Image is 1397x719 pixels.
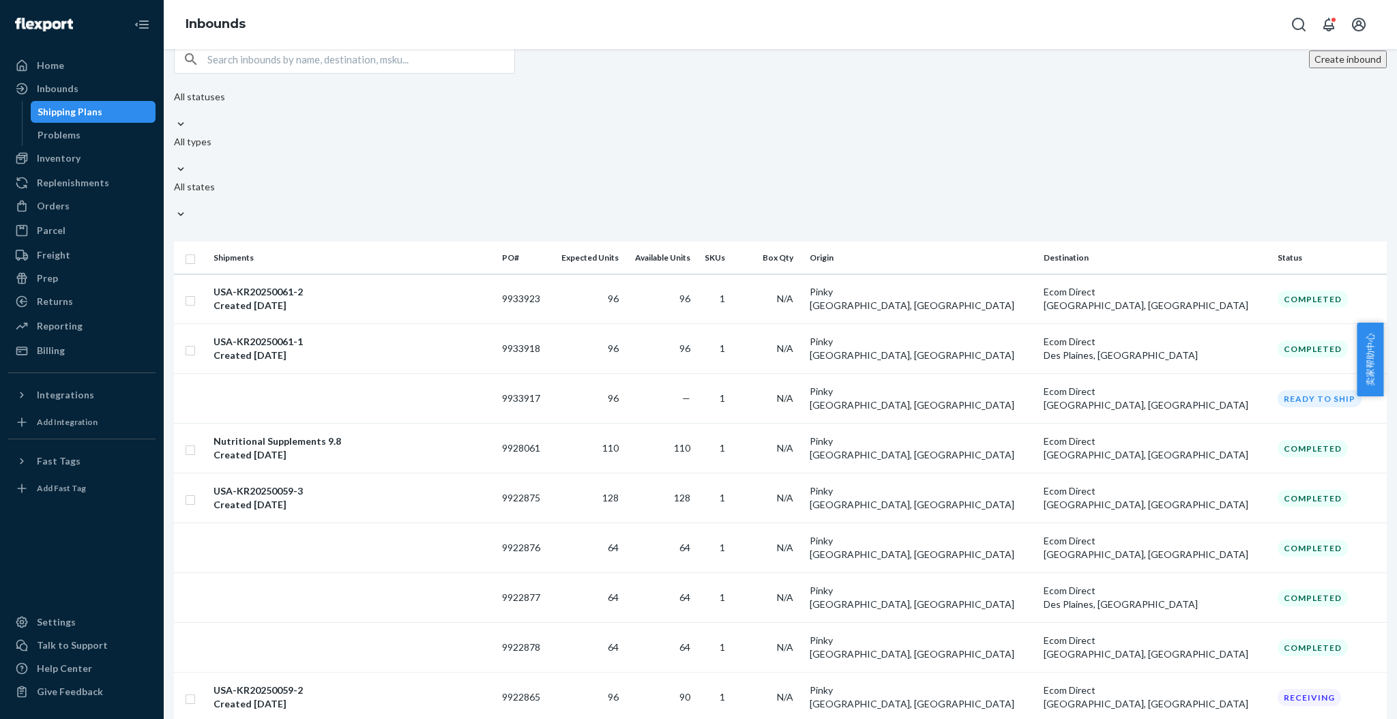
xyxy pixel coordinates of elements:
[8,634,156,656] a: Talk to Support
[37,176,109,190] div: Replenishments
[679,591,690,603] span: 64
[810,285,1033,299] div: Pinky
[810,548,1014,560] span: [GEOGRAPHIC_DATA], [GEOGRAPHIC_DATA]
[207,46,514,73] input: Search inbounds by name, destination, msku...
[810,648,1014,660] span: [GEOGRAPHIC_DATA], [GEOGRAPHIC_DATA]
[37,59,64,72] div: Home
[608,691,619,703] span: 96
[736,241,804,274] th: Box Qty
[128,11,156,38] button: Close Navigation
[38,105,102,119] div: Shipping Plans
[8,220,156,241] a: Parcel
[8,195,156,217] a: Orders
[679,293,690,304] span: 96
[810,534,1033,548] div: Pinky
[810,385,1033,398] div: Pinky
[720,342,725,354] span: 1
[777,641,793,653] span: N/A
[37,151,80,165] div: Inventory
[1285,11,1312,38] button: Open Search Box
[1044,584,1267,598] div: Ecom Direct
[1044,399,1248,411] span: [GEOGRAPHIC_DATA], [GEOGRAPHIC_DATA]
[720,492,725,503] span: 1
[720,542,725,553] span: 1
[8,291,156,312] a: Returns
[497,324,550,374] td: 9933918
[38,128,80,142] div: Problems
[8,55,156,76] a: Home
[37,615,76,629] div: Settings
[15,18,73,31] img: Flexport logo
[679,342,690,354] span: 96
[8,78,156,100] a: Inbounds
[186,16,246,31] a: Inbounds
[1278,440,1348,457] div: Completed
[810,299,1014,311] span: [GEOGRAPHIC_DATA], [GEOGRAPHIC_DATA]
[1044,648,1248,660] span: [GEOGRAPHIC_DATA], [GEOGRAPHIC_DATA]
[497,424,550,473] td: 9928061
[1315,11,1342,38] button: Open notifications
[1278,689,1341,706] div: Receiving
[720,293,725,304] span: 1
[1044,435,1267,448] div: Ecom Direct
[37,662,92,675] div: Help Center
[1044,548,1248,560] span: [GEOGRAPHIC_DATA], [GEOGRAPHIC_DATA]
[1044,349,1198,361] span: Des Plaines, [GEOGRAPHIC_DATA]
[37,685,103,699] div: Give Feedback
[8,450,156,472] button: Fast Tags
[777,342,793,354] span: N/A
[31,101,156,123] a: Shipping Plans
[1044,634,1267,647] div: Ecom Direct
[37,639,108,652] div: Talk to Support
[720,691,725,703] span: 1
[810,435,1033,448] div: Pinky
[1044,449,1248,460] span: [GEOGRAPHIC_DATA], [GEOGRAPHIC_DATA]
[8,658,156,679] a: Help Center
[31,124,156,146] a: Problems
[602,492,619,503] span: 128
[37,416,98,428] div: Add Integration
[720,392,725,404] span: 1
[8,340,156,362] a: Billing
[214,335,491,349] div: USA-KR20250061-1
[679,691,690,703] span: 90
[214,349,491,362] div: Created [DATE]
[1272,241,1387,274] th: Status
[37,295,73,308] div: Returns
[1278,589,1348,606] div: Completed
[174,194,175,207] input: All states
[777,691,793,703] span: N/A
[1044,598,1198,610] span: Des Plaines, [GEOGRAPHIC_DATA]
[624,241,696,274] th: Available Units
[720,442,725,454] span: 1
[1044,299,1248,311] span: [GEOGRAPHIC_DATA], [GEOGRAPHIC_DATA]
[1044,484,1267,498] div: Ecom Direct
[810,499,1014,510] span: [GEOGRAPHIC_DATA], [GEOGRAPHIC_DATA]
[608,342,619,354] span: 96
[8,681,156,703] button: Give Feedback
[497,241,550,274] th: PO#
[8,384,156,406] button: Integrations
[1044,499,1248,510] span: [GEOGRAPHIC_DATA], [GEOGRAPHIC_DATA]
[175,5,256,44] ol: breadcrumbs
[810,698,1014,709] span: [GEOGRAPHIC_DATA], [GEOGRAPHIC_DATA]
[1038,241,1272,274] th: Destination
[1345,11,1372,38] button: Open account menu
[696,241,736,274] th: SKUs
[1278,340,1348,357] div: Completed
[608,293,619,304] span: 96
[804,241,1038,274] th: Origin
[602,442,619,454] span: 110
[810,584,1033,598] div: Pinky
[174,104,175,117] input: All statuses
[37,454,80,468] div: Fast Tags
[8,267,156,289] a: Prep
[214,285,491,299] div: USA-KR20250061-2
[1278,639,1348,656] div: Completed
[497,374,550,424] td: 9933917
[674,492,690,503] span: 128
[608,641,619,653] span: 64
[37,248,70,262] div: Freight
[37,344,65,357] div: Billing
[214,435,491,448] div: Nutritional Supplements 9.8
